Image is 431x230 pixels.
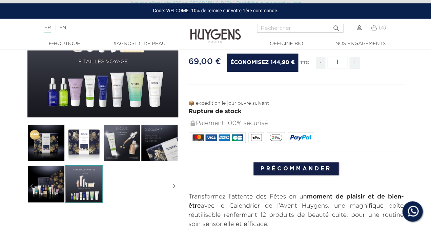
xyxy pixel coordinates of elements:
a: (4) [371,25,386,30]
div: | [41,24,175,32]
p: 📦 expédition le jour ouvré suivant [188,100,404,107]
button:  [330,22,343,31]
img: apple_pay [251,134,262,141]
input: Précommander [253,162,339,175]
span: (4) [379,25,386,30]
a: FR [44,25,51,33]
a: Diagnostic de peau [104,40,172,47]
span: + [349,57,360,69]
img: Paiement 100% sécurisé [190,120,195,126]
a: E-Boutique [30,40,98,47]
img: google_pay [269,134,282,141]
span: 69,00 € [188,58,221,66]
img: Le Calendrier de L'Avent [27,124,65,162]
span: Économisez 144,90 € [227,54,298,72]
input: Quantité [327,57,347,68]
i:  [332,22,341,30]
div: Paiement 100% sécurisé [190,116,404,131]
i:  [27,169,36,203]
p: Transformez l’attente des Fêtes en un avec le Calendrier de l’Avent Huygens, une magnifique boîte... [188,192,404,229]
span: Rupture de stock [188,108,241,114]
div: TTC [300,56,309,74]
i:  [170,169,178,203]
img: VISA [205,134,217,141]
a: Officine Bio [252,40,320,47]
img: MASTERCARD [192,134,204,141]
input: Rechercher [257,24,343,33]
span: - [316,57,325,69]
a: Nos engagements [326,40,394,47]
a: EN [59,25,66,30]
img: Huygens [190,18,241,44]
img: AMEX [219,134,230,141]
img: CB_NATIONALE [232,134,243,141]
